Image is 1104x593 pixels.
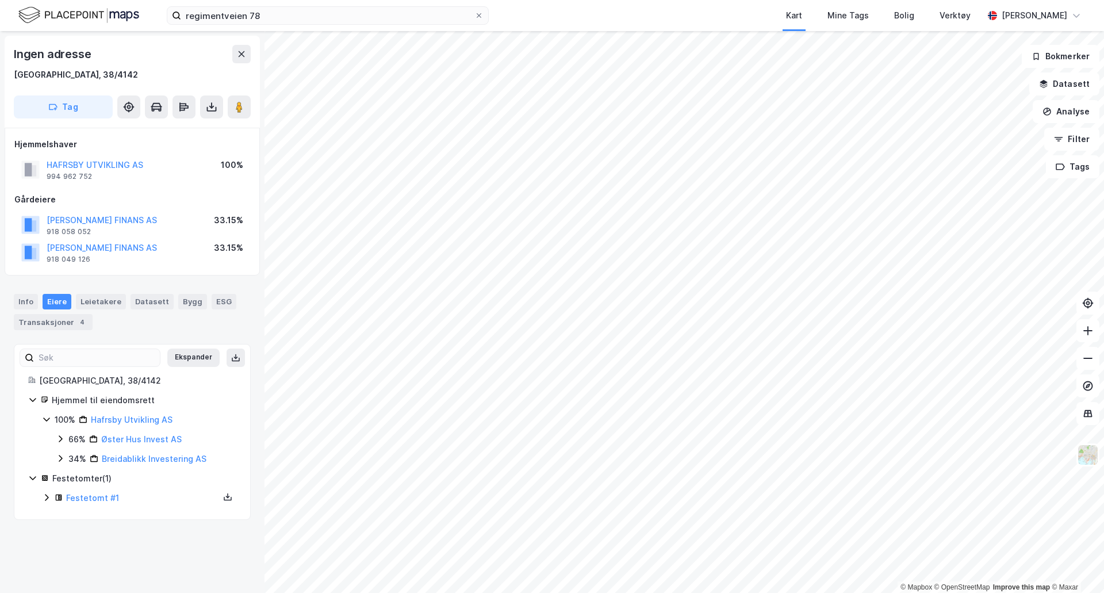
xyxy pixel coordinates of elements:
[1077,444,1099,466] img: Z
[167,349,220,367] button: Ekspander
[47,227,91,236] div: 918 058 052
[178,294,207,309] div: Bygg
[14,314,93,330] div: Transaksjoner
[1033,100,1099,123] button: Analyse
[101,434,182,444] a: Øster Hus Invest AS
[52,393,236,407] div: Hjemmel til eiendomsrett
[14,45,93,63] div: Ingen adresse
[14,137,250,151] div: Hjemmelshaver
[940,9,971,22] div: Verktøy
[91,415,172,424] a: Hafrsby Utvikling AS
[18,5,139,25] img: logo.f888ab2527a4732fd821a326f86c7f29.svg
[47,255,90,264] div: 918 049 126
[68,452,86,466] div: 34%
[786,9,802,22] div: Kart
[39,374,236,388] div: [GEOGRAPHIC_DATA], 38/4142
[181,7,474,24] input: Søk på adresse, matrikkel, gårdeiere, leietakere eller personer
[827,9,869,22] div: Mine Tags
[14,193,250,206] div: Gårdeiere
[55,413,75,427] div: 100%
[131,294,174,309] div: Datasett
[76,316,88,328] div: 4
[34,349,160,366] input: Søk
[66,493,119,503] a: Festetomt #1
[1046,538,1104,593] iframe: Chat Widget
[14,294,38,309] div: Info
[76,294,126,309] div: Leietakere
[221,158,243,172] div: 100%
[68,433,86,446] div: 66%
[1044,128,1099,151] button: Filter
[47,172,92,181] div: 994 962 752
[894,9,914,22] div: Bolig
[52,472,236,485] div: Festetomter ( 1 )
[43,294,71,309] div: Eiere
[1022,45,1099,68] button: Bokmerker
[1029,72,1099,95] button: Datasett
[214,213,243,227] div: 33.15%
[1002,9,1067,22] div: [PERSON_NAME]
[14,95,113,118] button: Tag
[14,68,138,82] div: [GEOGRAPHIC_DATA], 38/4142
[1046,155,1099,178] button: Tags
[214,241,243,255] div: 33.15%
[934,583,990,591] a: OpenStreetMap
[212,294,236,309] div: ESG
[102,454,206,464] a: Breidablikk Investering AS
[900,583,932,591] a: Mapbox
[1046,538,1104,593] div: Kontrollprogram for chat
[993,583,1050,591] a: Improve this map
